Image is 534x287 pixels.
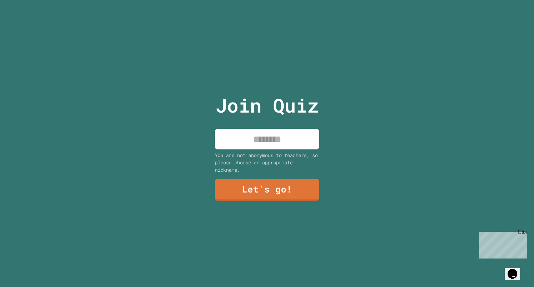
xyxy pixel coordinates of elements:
[505,259,527,280] iframe: chat widget
[476,229,527,259] iframe: chat widget
[215,179,319,201] a: Let's go!
[216,91,319,120] p: Join Quiz
[215,151,319,173] div: You are not anonymous to teachers, so please choose an appropriate nickname.
[3,3,48,44] div: Chat with us now!Close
